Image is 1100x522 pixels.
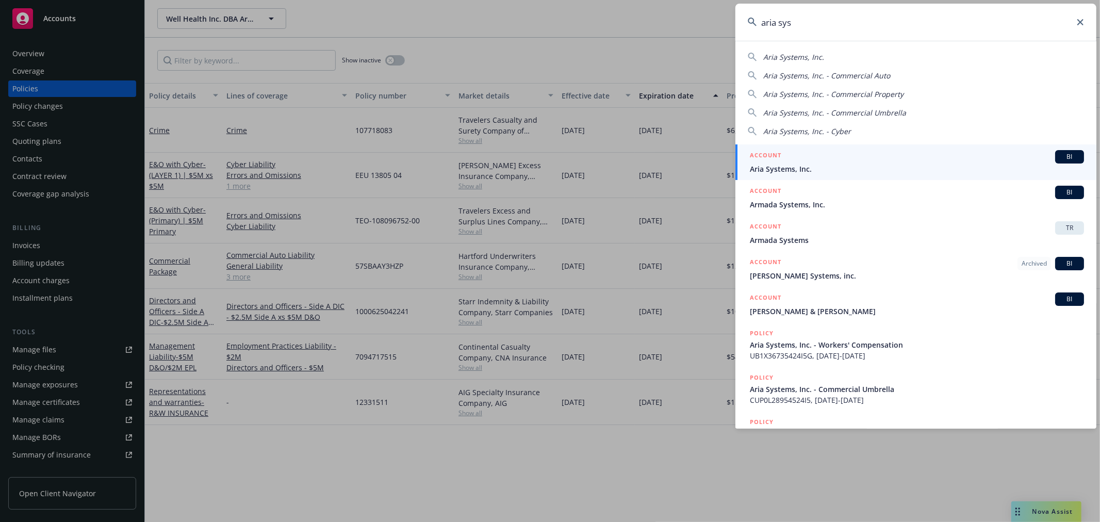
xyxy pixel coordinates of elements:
[750,372,774,383] h5: POLICY
[735,4,1096,41] input: Search...
[763,89,904,99] span: Aria Systems, Inc. - Commercial Property
[735,251,1096,287] a: ACCOUNTArchivedBI[PERSON_NAME] Systems, inc.
[1059,152,1080,161] span: BI
[750,257,781,269] h5: ACCOUNT
[750,395,1084,405] span: CUP0L28954524I5, [DATE]-[DATE]
[750,328,774,338] h5: POLICY
[763,71,890,80] span: Aria Systems, Inc. - Commercial Auto
[1059,259,1080,268] span: BI
[1059,295,1080,304] span: BI
[750,164,1084,174] span: Aria Systems, Inc.
[750,339,1084,350] span: Aria Systems, Inc. - Workers' Compensation
[750,292,781,305] h5: ACCOUNT
[750,306,1084,317] span: [PERSON_NAME] & [PERSON_NAME]
[750,384,1084,395] span: Aria Systems, Inc. - Commercial Umbrella
[763,108,906,118] span: Aria Systems, Inc. - Commercial Umbrella
[750,199,1084,210] span: Armada Systems, Inc.
[763,126,851,136] span: Aria Systems, Inc. - Cyber
[735,411,1096,455] a: POLICYPrimary $5M
[750,150,781,162] h5: ACCOUNT
[1022,259,1047,268] span: Archived
[763,52,824,62] span: Aria Systems, Inc.
[735,322,1096,367] a: POLICYAria Systems, Inc. - Workers' CompensationUB1X36735424I5G, [DATE]-[DATE]
[750,235,1084,246] span: Armada Systems
[735,287,1096,322] a: ACCOUNTBI[PERSON_NAME] & [PERSON_NAME]
[735,367,1096,411] a: POLICYAria Systems, Inc. - Commercial UmbrellaCUP0L28954524I5, [DATE]-[DATE]
[750,186,781,198] h5: ACCOUNT
[750,428,1084,439] span: Primary $5M
[750,270,1084,281] span: [PERSON_NAME] Systems, inc.
[735,144,1096,180] a: ACCOUNTBIAria Systems, Inc.
[750,417,774,427] h5: POLICY
[1059,188,1080,197] span: BI
[750,350,1084,361] span: UB1X36735424I5G, [DATE]-[DATE]
[735,216,1096,251] a: ACCOUNTTRArmada Systems
[750,221,781,234] h5: ACCOUNT
[1059,223,1080,233] span: TR
[735,180,1096,216] a: ACCOUNTBIArmada Systems, Inc.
